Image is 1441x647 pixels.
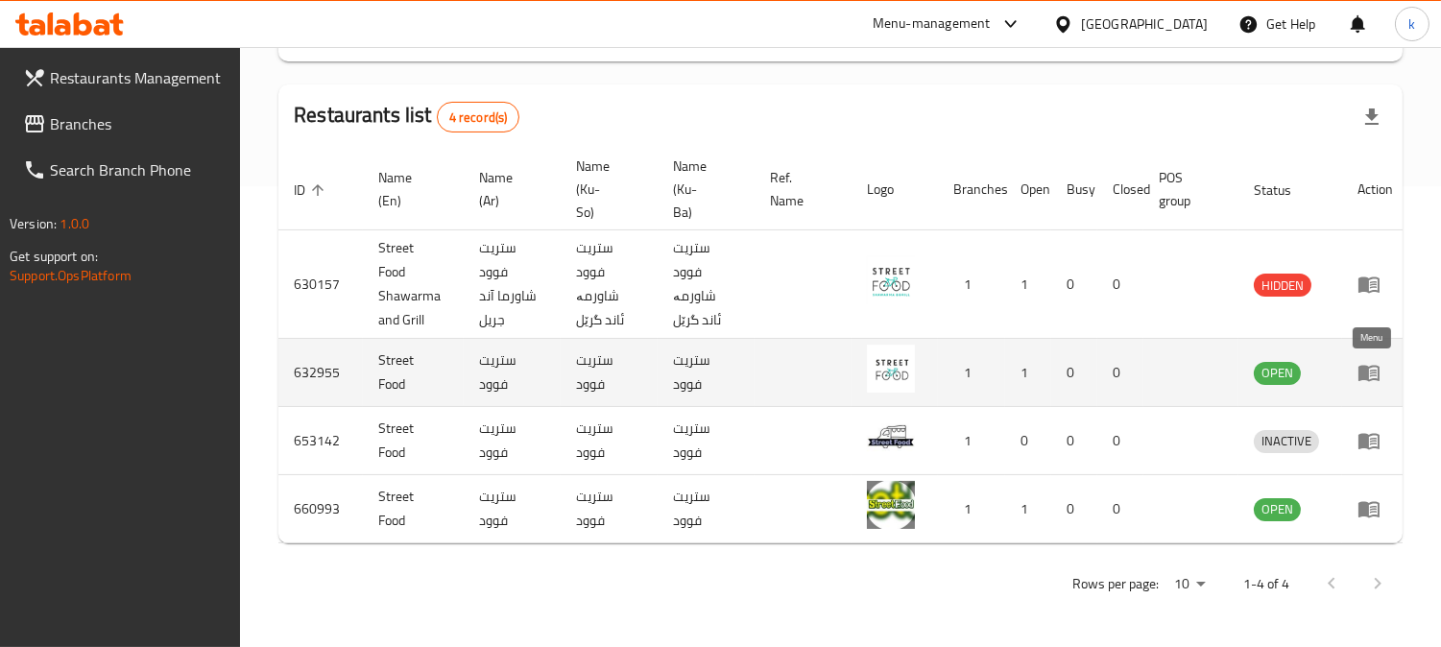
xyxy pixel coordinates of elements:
[867,413,915,461] img: Street Food
[1097,149,1143,230] th: Closed
[1005,407,1051,475] td: 0
[363,407,464,475] td: Street Food
[658,407,755,475] td: ستریت فوود
[938,230,1005,339] td: 1
[294,101,519,132] h2: Restaurants list
[278,149,1408,543] table: enhanced table
[1097,230,1143,339] td: 0
[10,244,98,269] span: Get support on:
[1005,339,1051,407] td: 1
[1051,149,1097,230] th: Busy
[561,407,658,475] td: ستریت فوود
[1097,339,1143,407] td: 0
[1357,273,1393,296] div: Menu
[1051,407,1097,475] td: 0
[1357,429,1393,452] div: Menu
[938,149,1005,230] th: Branches
[437,102,520,132] div: Total records count
[1254,498,1301,520] span: OPEN
[1254,179,1316,202] span: Status
[438,108,519,127] span: 4 record(s)
[1072,572,1159,596] p: Rows per page:
[1051,339,1097,407] td: 0
[867,345,915,393] img: Street Food
[50,66,226,89] span: Restaurants Management
[561,475,658,543] td: ستریت فوود
[1254,275,1311,297] span: HIDDEN
[278,475,363,543] td: 660993
[1097,475,1143,543] td: 0
[1254,430,1319,452] span: INACTIVE
[378,166,441,212] span: Name (En)
[1081,13,1208,35] div: [GEOGRAPHIC_DATA]
[561,339,658,407] td: ستریت فوود
[363,339,464,407] td: Street Food
[852,149,938,230] th: Logo
[8,147,241,193] a: Search Branch Phone
[658,475,755,543] td: ستریت فوود
[50,158,226,181] span: Search Branch Phone
[10,211,57,236] span: Version:
[363,475,464,543] td: Street Food
[938,407,1005,475] td: 1
[1051,230,1097,339] td: 0
[1349,94,1395,140] div: Export file
[576,155,635,224] span: Name (Ku-So)
[464,407,561,475] td: ستريت فوود
[1005,230,1051,339] td: 1
[561,230,658,339] td: ستریت فوود شاورمە ئاند گرێل
[50,112,226,135] span: Branches
[1254,430,1319,453] div: INACTIVE
[464,339,561,407] td: ستريت فوود
[1357,497,1393,520] div: Menu
[464,475,561,543] td: ستريت فوود
[1254,274,1311,297] div: HIDDEN
[867,256,915,304] img: Street Food Shawarma and Grill
[10,263,132,288] a: Support.OpsPlatform
[938,475,1005,543] td: 1
[1342,149,1408,230] th: Action
[1005,475,1051,543] td: 1
[8,101,241,147] a: Branches
[363,230,464,339] td: Street Food Shawarma and Grill
[1097,407,1143,475] td: 0
[1254,362,1301,385] div: OPEN
[867,481,915,529] img: Street Food
[1166,570,1213,599] div: Rows per page:
[278,230,363,339] td: 630157
[278,407,363,475] td: 653142
[770,166,829,212] span: Ref. Name
[294,179,330,202] span: ID
[1254,498,1301,521] div: OPEN
[1005,149,1051,230] th: Open
[1408,13,1415,35] span: k
[938,339,1005,407] td: 1
[658,339,755,407] td: ستریت فوود
[8,55,241,101] a: Restaurants Management
[1051,475,1097,543] td: 0
[1254,362,1301,384] span: OPEN
[278,339,363,407] td: 632955
[673,155,732,224] span: Name (Ku-Ba)
[464,230,561,339] td: ستريت فوود شاورما آند جريل
[479,166,538,212] span: Name (Ar)
[60,211,89,236] span: 1.0.0
[1243,572,1289,596] p: 1-4 of 4
[873,12,991,36] div: Menu-management
[658,230,755,339] td: ستریت فوود شاورمە ئاند گرێل
[1159,166,1215,212] span: POS group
